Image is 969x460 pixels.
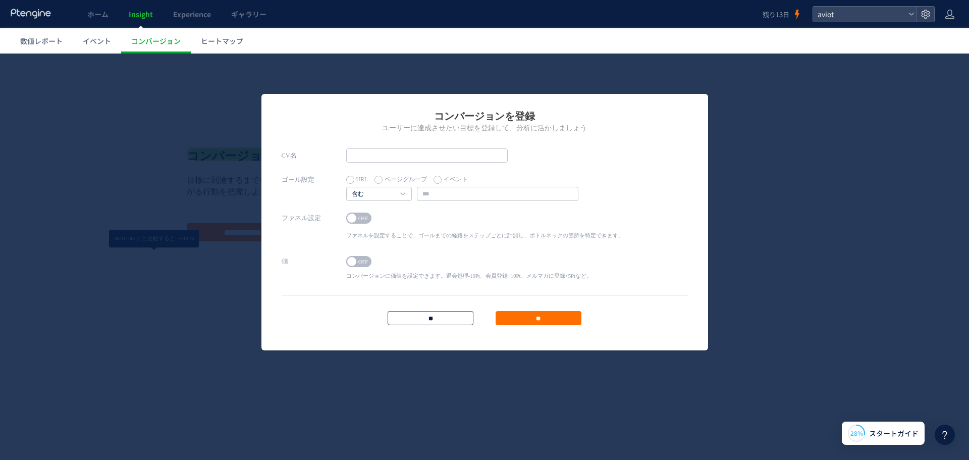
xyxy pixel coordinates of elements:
[20,36,63,46] span: 数値レポート
[356,159,371,170] span: OFF
[356,202,371,214] span: OFF
[83,36,111,46] span: イベント
[201,36,243,46] span: ヒートマップ
[282,201,346,215] label: 値
[815,7,904,22] span: aviot
[231,9,266,19] span: ギャラリー
[352,136,395,145] a: 含む
[282,119,346,133] label: ゴール設定
[131,36,181,46] span: コンバージョン
[374,119,427,133] label: ページグループ
[282,56,688,70] h1: コンバージョンを登録
[346,219,592,226] p: コンバージョンに価値を設定できます。退会処理-10Pt、会員登録+10Pt、メルマガに登録+5Ptなど。
[282,158,346,172] label: ファネル設定
[129,9,153,19] span: Insight
[869,428,919,439] span: スタートガイド
[346,178,624,186] p: ファネルを設定することで、ゴールまでの経路をステップごとに計測し、ボトルネックの箇所を特定できます。
[850,429,863,437] span: 28%
[346,119,368,133] label: URL
[434,119,468,133] label: イベント
[282,95,346,109] label: CV名
[282,70,688,80] h2: ユーザーに達成させたい目標を登録して、分析に活かしましょう
[173,9,211,19] span: Experience
[763,10,789,19] span: 残り13日
[87,9,109,19] span: ホーム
